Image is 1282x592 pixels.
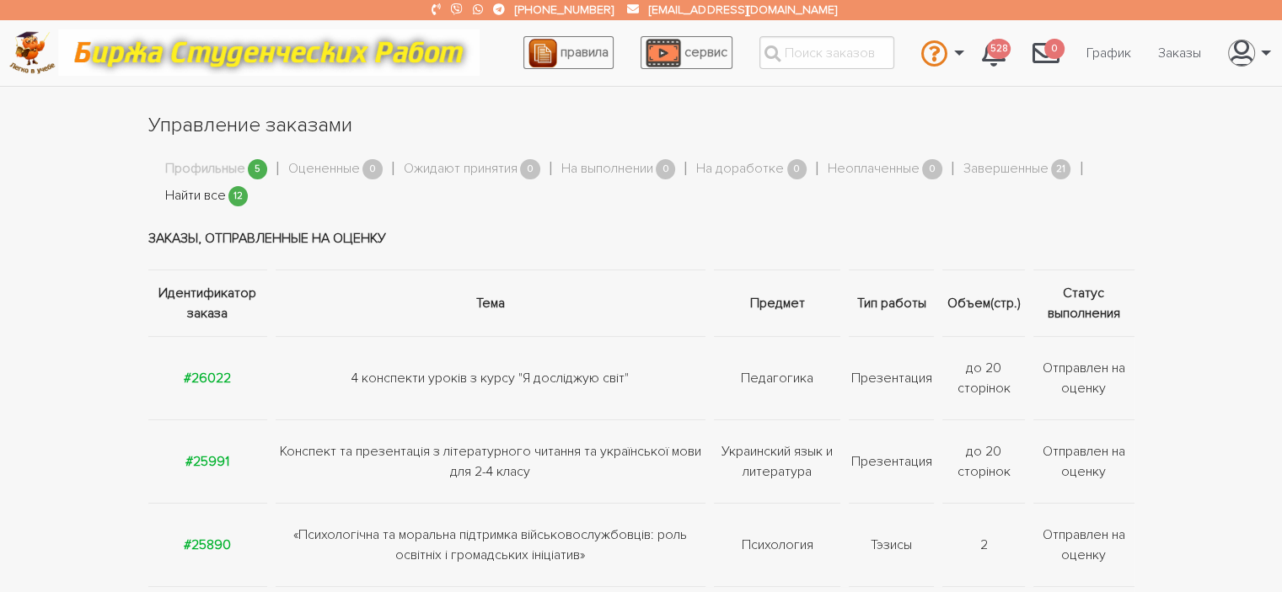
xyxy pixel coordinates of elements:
a: сервис [641,36,732,69]
span: правила [561,44,609,61]
td: Конспект та презентація з літературного читання та української мови для 2-4 класу [271,419,710,503]
img: agreement_icon-feca34a61ba7f3d1581b08bc946b2ec1ccb426f67415f344566775c155b7f62c.png [528,39,557,67]
span: 0 [362,159,383,180]
span: 0 [520,159,540,180]
a: #26022 [184,370,231,387]
td: Педагогика [710,336,845,419]
td: Заказы, отправленные на оценку [148,207,1134,270]
td: «Психологічна та моральна підтримка військовослужбовців: роль освітніх і громадських ініціатив» [271,503,710,586]
td: Психология [710,503,845,586]
th: Идентификатор заказа [148,269,271,336]
a: Неоплаченные [828,158,920,180]
a: График [1073,37,1145,69]
th: Тип работы [845,269,938,336]
span: 21 [1051,159,1071,180]
td: Украинский язык и литература [710,419,845,503]
span: 0 [1044,39,1065,60]
td: до 20 сторінок [938,336,1029,419]
a: Найти все [165,185,226,207]
img: logo-c4363faeb99b52c628a42810ed6dfb4293a56d4e4775eb116515dfe7f33672af.png [9,31,56,74]
td: Тэзисы [845,503,938,586]
td: Презентация [845,419,938,503]
td: 2 [938,503,1029,586]
h1: Управление заказами [148,111,1134,140]
a: #25991 [185,453,229,470]
a: На доработке [696,158,784,180]
span: 5 [248,159,268,180]
a: [EMAIL_ADDRESS][DOMAIN_NAME] [649,3,836,17]
a: Оцененные [288,158,360,180]
img: motto-12e01f5a76059d5f6a28199ef077b1f78e012cfde436ab5cf1d4517935686d32.gif [58,29,480,76]
a: На выполнении [561,158,653,180]
th: Тема [271,269,710,336]
td: Отправлен на оценку [1029,419,1134,503]
td: Отправлен на оценку [1029,503,1134,586]
a: правила [523,36,614,69]
a: #25890 [184,536,231,553]
a: 528 [968,30,1019,76]
span: 0 [656,159,676,180]
a: Заказы [1145,37,1215,69]
img: play_icon-49f7f135c9dc9a03216cfdbccbe1e3994649169d890fb554cedf0eac35a01ba8.png [646,39,681,67]
td: Презентация [845,336,938,419]
span: 528 [987,39,1011,60]
a: Профильные [165,158,245,180]
th: Статус выполнения [1029,269,1134,336]
span: 0 [787,159,807,180]
td: Отправлен на оценку [1029,336,1134,419]
a: Ожидают принятия [404,158,518,180]
th: Предмет [710,269,845,336]
input: Поиск заказов [759,36,894,69]
td: 4 конспекти уроків з курсу "Я досліджую світ" [271,336,710,419]
span: 12 [228,186,249,207]
a: Завершенные [963,158,1049,180]
th: Объем(стр.) [938,269,1029,336]
td: до 20 сторінок [938,419,1029,503]
a: 0 [1019,30,1073,76]
a: [PHONE_NUMBER] [515,3,614,17]
span: 0 [922,159,942,180]
span: сервис [684,44,727,61]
